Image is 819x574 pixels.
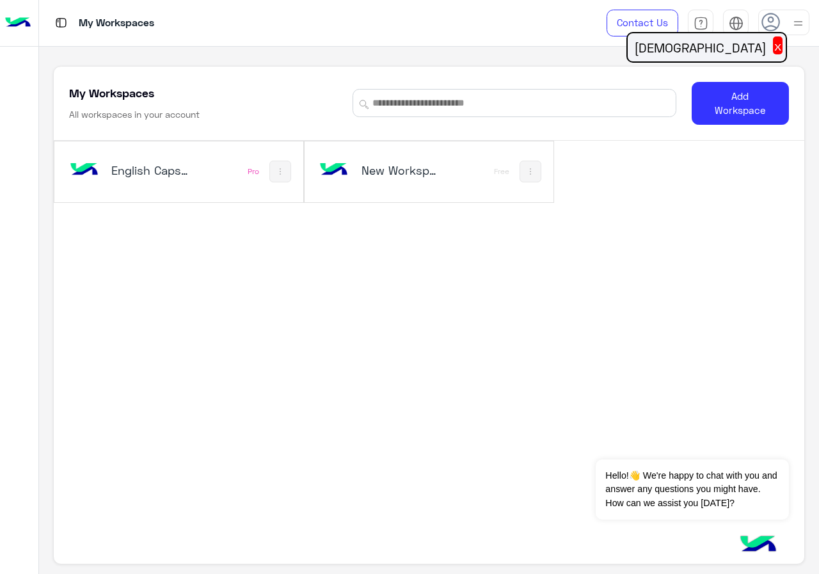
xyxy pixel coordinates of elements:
button: x [773,36,783,54]
img: Logo [5,10,31,36]
button: Add Workspace [692,82,789,125]
div: Pro [248,166,259,177]
h6: All workspaces in your account [69,108,200,121]
div: [DEMOGRAPHIC_DATA] [626,32,787,63]
img: tab [694,16,708,31]
img: bot image [317,153,351,187]
a: tab [688,10,713,36]
p: My Workspaces [79,15,154,32]
span: Hello!👋 We're happy to chat with you and answer any questions you might have. How can we assist y... [596,459,788,520]
img: bot image [67,153,101,187]
img: hulul-logo.png [736,523,781,568]
h5: My Workspaces [69,85,154,100]
div: Free [494,166,509,177]
a: Contact Us [607,10,678,36]
h5: New Workspace 1 [362,163,442,178]
h5: English Capsules [111,163,192,178]
img: tab [53,15,69,31]
img: tab [729,16,743,31]
img: profile [790,15,806,31]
